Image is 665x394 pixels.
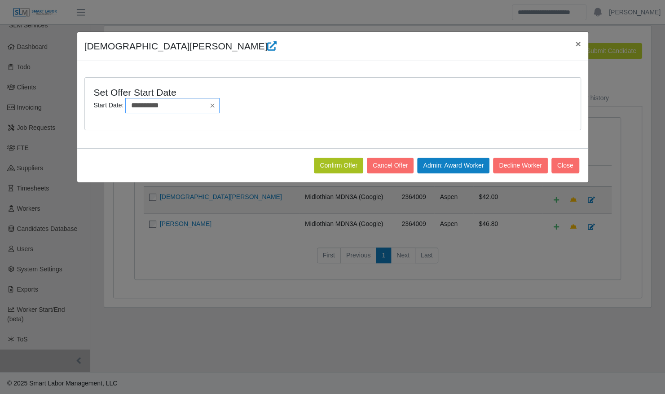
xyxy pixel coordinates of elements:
h4: Set Offer Start Date [94,87,449,98]
button: Close [551,158,579,173]
button: Admin: Award Worker [417,158,489,173]
button: Decline Worker [493,158,547,173]
button: Confirm Offer [314,158,363,173]
span: × [575,39,581,49]
button: Cancel Offer [367,158,414,173]
label: Start Date: [94,101,124,110]
h4: [DEMOGRAPHIC_DATA][PERSON_NAME] [84,39,277,53]
button: Close [568,32,588,56]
